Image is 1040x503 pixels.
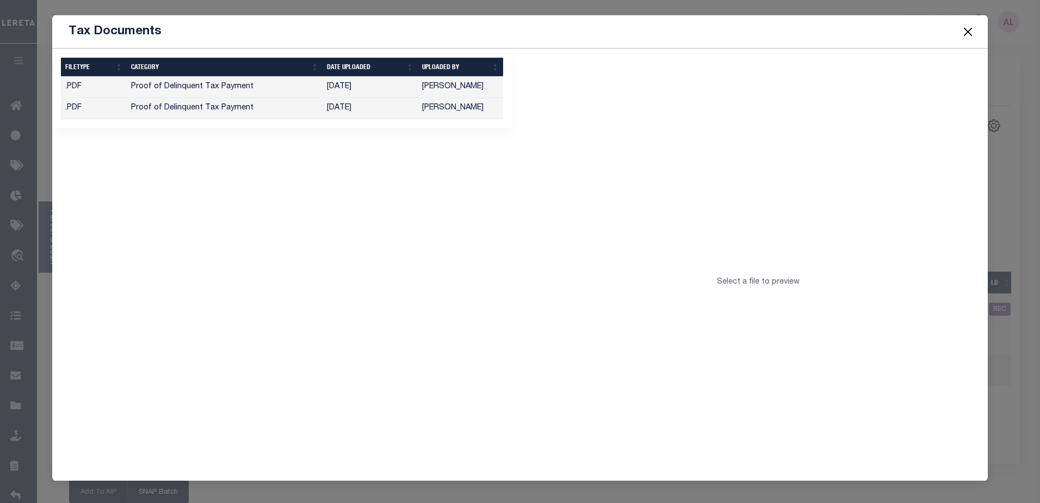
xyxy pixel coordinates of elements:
[418,77,503,98] td: [PERSON_NAME]
[323,98,418,119] td: [DATE]
[61,98,127,119] td: .PDF
[61,77,127,98] td: .PDF
[717,278,800,286] span: Select a file to preview
[127,77,323,98] td: Proof of Delinquent Tax Payment
[418,58,503,77] th: Uploaded By: activate to sort column ascending
[323,77,418,98] td: [DATE]
[127,98,323,119] td: Proof of Delinquent Tax Payment
[323,58,418,77] th: Date Uploaded: activate to sort column ascending
[418,98,503,119] td: [PERSON_NAME]
[61,58,127,77] th: FileType: activate to sort column ascending
[127,58,323,77] th: CATEGORY: activate to sort column ascending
